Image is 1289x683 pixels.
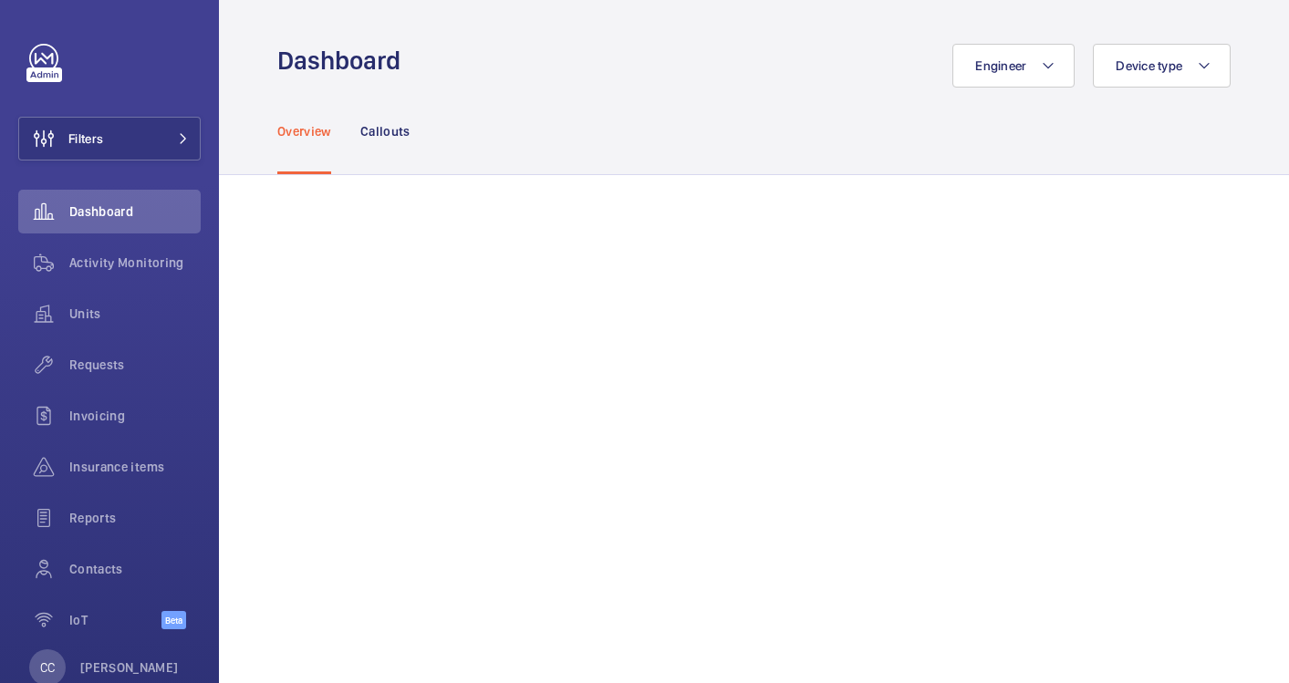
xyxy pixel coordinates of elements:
button: Filters [18,117,201,160]
span: Dashboard [69,202,201,221]
span: Contacts [69,560,201,578]
span: Beta [161,611,186,629]
p: CC [40,658,55,677]
p: [PERSON_NAME] [80,658,179,677]
button: Engineer [952,44,1075,88]
span: IoT [69,611,161,629]
span: Engineer [975,58,1026,73]
h1: Dashboard [277,44,411,78]
span: Insurance items [69,458,201,476]
span: Requests [69,356,201,374]
button: Device type [1093,44,1231,88]
span: Filters [68,129,103,148]
span: Reports [69,509,201,527]
span: Activity Monitoring [69,254,201,272]
span: Device type [1116,58,1182,73]
span: Units [69,305,201,323]
p: Overview [277,122,331,140]
span: Invoicing [69,407,201,425]
p: Callouts [360,122,411,140]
